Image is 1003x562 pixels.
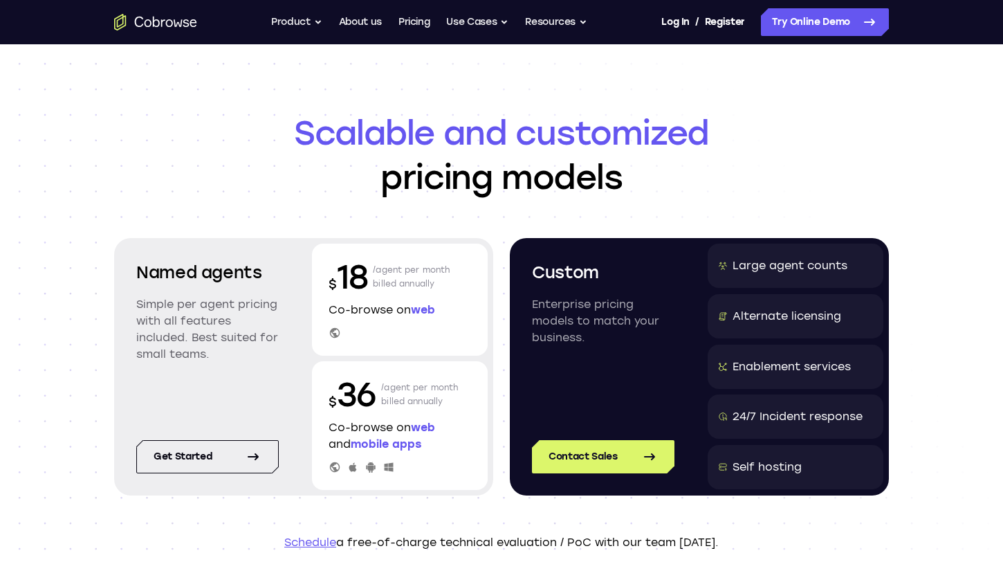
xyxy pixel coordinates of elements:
div: Large agent counts [733,257,847,274]
span: web [411,303,435,316]
span: Scalable and customized [114,111,889,155]
span: / [695,14,699,30]
p: Co-browse on [329,302,471,318]
span: web [411,421,435,434]
p: a free-of-charge technical evaluation / PoC with our team [DATE]. [114,534,889,551]
a: Register [705,8,745,36]
a: Schedule [284,536,336,549]
a: Try Online Demo [761,8,889,36]
a: Contact Sales [532,440,674,473]
p: Enterprise pricing models to match your business. [532,296,674,346]
h1: pricing models [114,111,889,199]
button: Product [271,8,322,36]
p: 18 [329,255,367,299]
p: Simple per agent pricing with all features included. Best suited for small teams. [136,296,279,363]
div: Self hosting [733,459,802,475]
button: Resources [525,8,587,36]
button: Use Cases [446,8,508,36]
a: Go to the home page [114,14,197,30]
div: Enablement services [733,359,851,375]
a: About us [339,8,382,36]
h2: Custom [532,260,674,285]
p: /agent per month billed annually [381,372,459,417]
a: Pricing [398,8,430,36]
p: 36 [329,372,376,417]
span: mobile apps [351,437,421,451]
span: $ [329,277,337,292]
a: Get started [136,440,279,473]
span: $ [329,395,337,410]
div: 24/7 Incident response [733,408,863,425]
a: Log In [661,8,689,36]
p: /agent per month billed annually [373,255,450,299]
div: Alternate licensing [733,308,841,325]
p: Co-browse on and [329,419,471,453]
h2: Named agents [136,260,279,285]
